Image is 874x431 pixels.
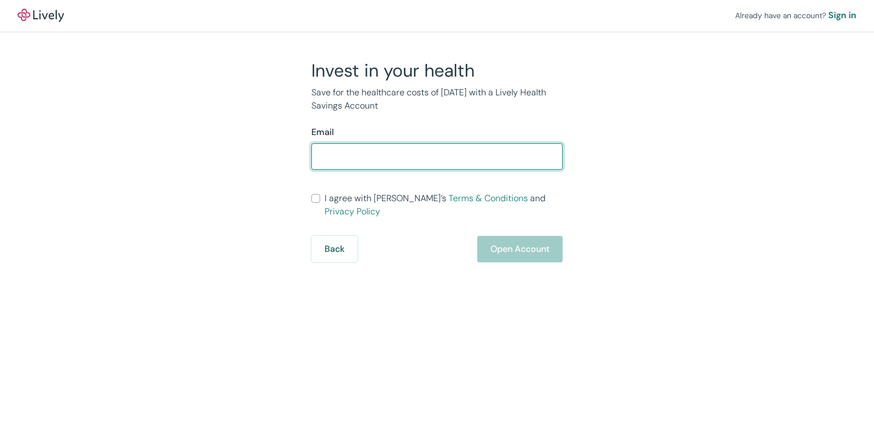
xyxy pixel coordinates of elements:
[311,126,334,139] label: Email
[828,9,856,22] a: Sign in
[311,236,358,262] button: Back
[18,9,64,22] a: LivelyLively
[18,9,64,22] img: Lively
[325,206,380,217] a: Privacy Policy
[311,60,563,82] h2: Invest in your health
[449,192,528,204] a: Terms & Conditions
[311,86,563,112] p: Save for the healthcare costs of [DATE] with a Lively Health Savings Account
[325,192,563,218] span: I agree with [PERSON_NAME]’s and
[735,9,856,22] div: Already have an account?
